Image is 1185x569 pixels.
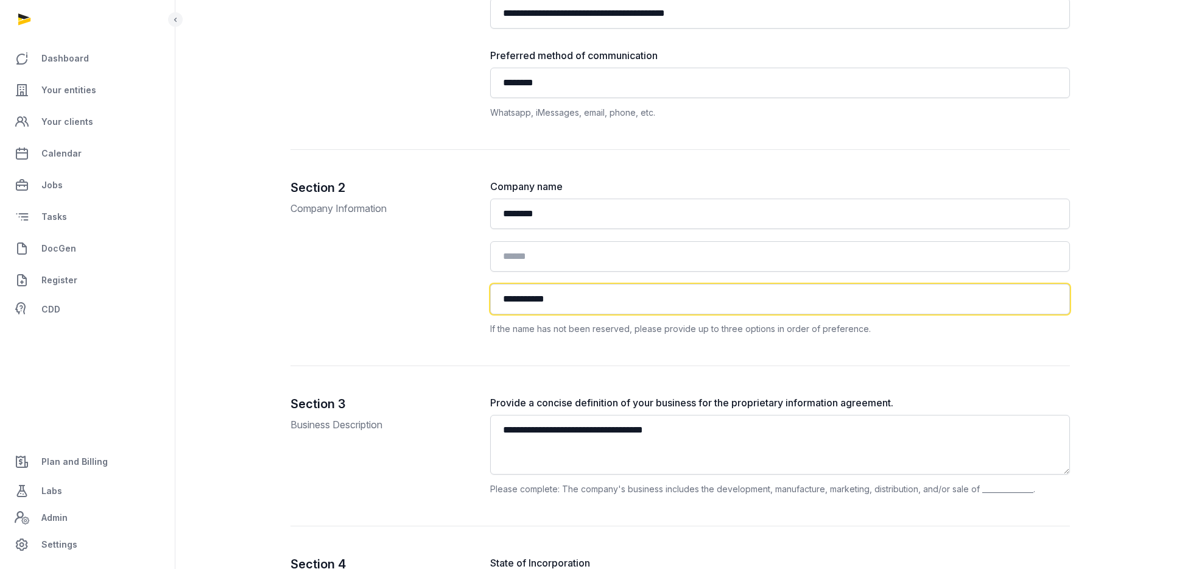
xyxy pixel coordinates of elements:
[10,44,165,73] a: Dashboard
[41,273,77,288] span: Register
[10,266,165,295] a: Register
[490,482,1070,497] div: Please complete: The company's business includes the development, manufacture, marketing, distrib...
[41,178,63,193] span: Jobs
[490,105,1070,120] div: Whatsapp, iMessages, email, phone, etc.
[41,51,89,66] span: Dashboard
[490,179,1070,194] label: Company name
[41,454,108,469] span: Plan and Billing
[10,202,165,231] a: Tasks
[10,476,165,506] a: Labs
[290,201,471,216] p: Company Information
[10,447,165,476] a: Plan and Billing
[10,530,165,559] a: Settings
[41,146,82,161] span: Calendar
[41,484,62,498] span: Labs
[10,107,165,136] a: Your clients
[41,83,96,97] span: Your entities
[10,234,165,263] a: DocGen
[290,179,471,196] h2: Section 2
[41,302,60,317] span: CDD
[10,171,165,200] a: Jobs
[41,537,77,552] span: Settings
[41,511,68,525] span: Admin
[41,115,93,129] span: Your clients
[10,139,165,168] a: Calendar
[490,48,1070,63] label: Preferred method of communication
[290,395,471,412] h2: Section 3
[290,417,471,432] p: Business Description
[10,506,165,530] a: Admin
[41,210,67,224] span: Tasks
[490,395,1070,410] label: Provide a concise definition of your business for the proprietary information agreement.
[10,297,165,322] a: CDD
[41,241,76,256] span: DocGen
[10,76,165,105] a: Your entities
[490,322,1070,336] div: If the name has not been reserved, please provide up to three options in order of preference.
